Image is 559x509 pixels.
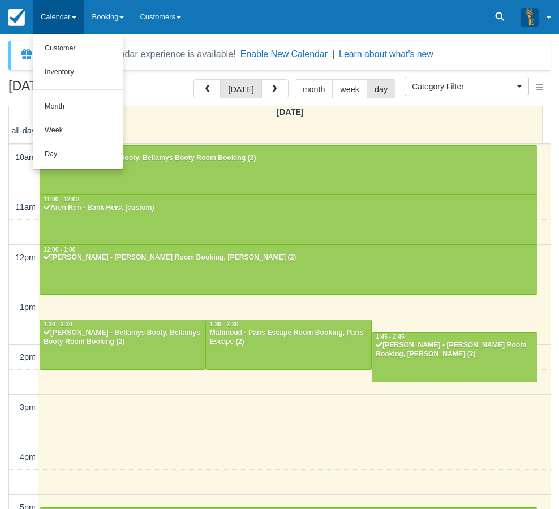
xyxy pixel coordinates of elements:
[44,247,76,253] span: 12:00 - 1:00
[33,95,123,119] a: Month
[332,49,334,59] span: |
[15,153,36,162] span: 10am
[220,79,261,98] button: [DATE]
[40,195,537,244] a: 11:00 - 12:00Aren Ren - Bank Heist (custom)
[405,77,529,96] button: Category Filter
[295,79,333,98] button: month
[40,320,205,369] a: 1:30 - 2:30[PERSON_NAME] - Bellamys Booty, Bellamys Booty Room Booking (2)
[38,48,236,61] div: A new Booking Calendar experience is available!
[40,145,537,195] a: 10:00 - 11:00Aren Ren - Bellamys Booty, Bellamys Booty Room Booking (2)
[209,329,368,347] div: Mahmoud - Paris Escape Room Booking, Paris Escape (2)
[209,321,238,327] span: 1:30 - 2:30
[33,143,123,166] a: Day
[20,403,36,412] span: 3pm
[12,126,36,135] span: all-day
[205,320,371,369] a: 1:30 - 2:30Mahmoud - Paris Escape Room Booking, Paris Escape (2)
[44,321,72,327] span: 1:30 - 2:30
[43,329,202,347] div: [PERSON_NAME] - Bellamys Booty, Bellamys Booty Room Booking (2)
[20,452,36,461] span: 4pm
[8,9,25,26] img: checkfront-main-nav-mini-logo.png
[33,61,123,84] a: Inventory
[20,303,36,312] span: 1pm
[339,49,433,59] a: Learn about what's new
[20,352,36,361] span: 2pm
[40,245,537,295] a: 12:00 - 1:00[PERSON_NAME] - [PERSON_NAME] Room Booking, [PERSON_NAME] (2)
[240,49,328,60] button: Enable New Calendar
[43,253,534,262] div: [PERSON_NAME] - [PERSON_NAME] Room Booking, [PERSON_NAME] (2)
[33,37,123,61] a: Customer
[15,253,36,262] span: 12pm
[43,154,534,163] div: Aren Ren - Bellamys Booty, Bellamys Booty Room Booking (2)
[376,334,405,340] span: 1:45 - 2:45
[521,8,539,26] img: A3
[332,79,367,98] button: week
[44,196,79,202] span: 11:00 - 12:00
[372,332,537,382] a: 1:45 - 2:45[PERSON_NAME] - [PERSON_NAME] Room Booking, [PERSON_NAME] (2)
[8,79,152,100] h2: [DATE]
[15,202,36,212] span: 11am
[367,79,395,98] button: day
[375,341,534,359] div: [PERSON_NAME] - [PERSON_NAME] Room Booking, [PERSON_NAME] (2)
[43,204,534,213] div: Aren Ren - Bank Heist (custom)
[277,107,304,117] span: [DATE]
[33,119,123,143] a: Week
[412,81,514,92] span: Category Filter
[33,34,123,170] ul: Calendar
